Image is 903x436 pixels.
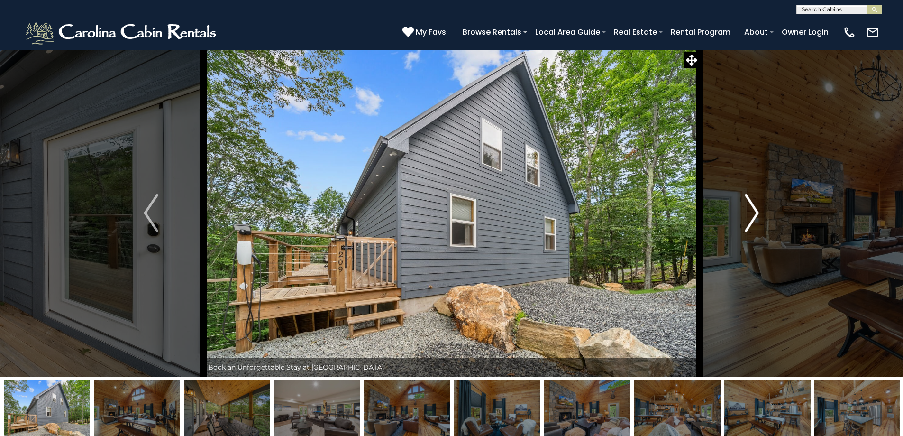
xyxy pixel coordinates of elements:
a: Local Area Guide [530,24,605,40]
button: Previous [99,49,203,377]
a: About [739,24,773,40]
span: My Favs [416,26,446,38]
a: My Favs [402,26,448,38]
img: phone-regular-white.png [843,26,856,39]
img: White-1-2.png [24,18,220,46]
img: mail-regular-white.png [866,26,879,39]
a: Browse Rentals [458,24,526,40]
a: Real Estate [609,24,662,40]
a: Rental Program [666,24,735,40]
img: arrow [144,194,158,232]
a: Owner Login [777,24,833,40]
button: Next [700,49,804,377]
div: Book an Unforgettable Stay at [GEOGRAPHIC_DATA] [203,358,700,377]
img: arrow [745,194,759,232]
